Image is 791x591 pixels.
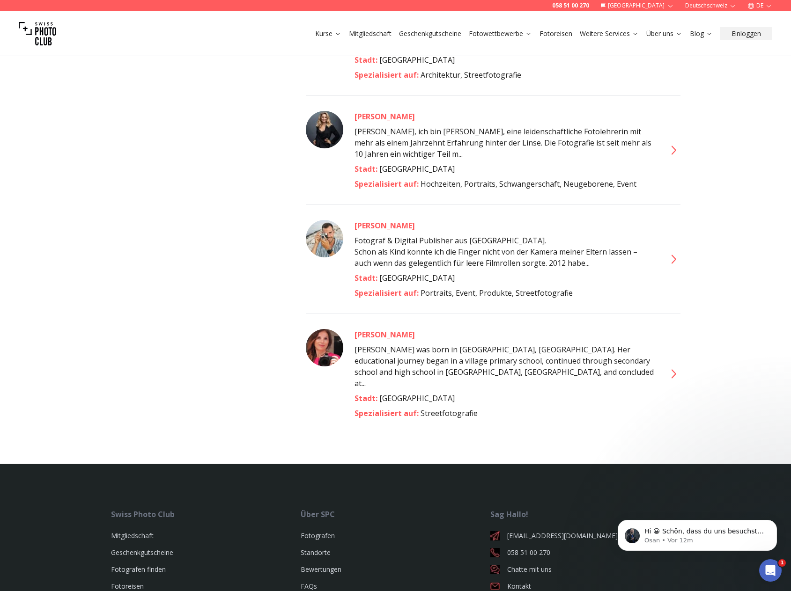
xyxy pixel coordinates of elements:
a: Fotografen finden [111,565,166,574]
div: Swiss Photo Club [111,509,301,520]
div: Streetfotografie [355,408,654,419]
a: Blog [690,29,713,38]
a: Mitgliedschaft [349,29,392,38]
a: Weitere Services [580,29,639,38]
span: Stadt : [355,393,379,403]
img: Veronika Marques-Santo [306,111,343,148]
span: Stadt : [355,164,379,174]
iframe: Intercom notifications Nachricht [604,500,791,566]
button: Kurse [311,27,345,40]
span: 1 [778,559,786,567]
span: [PERSON_NAME] was born in [GEOGRAPHIC_DATA], [GEOGRAPHIC_DATA]. Her educational journey began in ... [355,344,654,388]
span: Spezialisiert auf : [355,408,421,418]
button: Fotoreisen [536,27,576,40]
a: Fotowettbewerbe [469,29,532,38]
div: Architektur, Streetfotografie [355,69,654,80]
span: Spezialisiert auf : [355,179,421,189]
a: 058 51 00 270 [490,548,680,557]
a: [EMAIL_ADDRESS][DOMAIN_NAME] [490,531,680,540]
button: Weitere Services [576,27,643,40]
a: FAQs [301,582,317,591]
div: Portraits, Event, Produkte, Streetfotografie [355,287,654,299]
div: Über SPC [301,509,490,520]
a: 058 51 00 270 [552,2,589,9]
a: Geschenkgutscheine [399,29,461,38]
div: [GEOGRAPHIC_DATA] [355,393,654,404]
span: Schon als Kind konnte ich die Finger nicht von der Kamera meiner Eltern lassen – auch wenn das ge... [355,235,654,268]
div: [GEOGRAPHIC_DATA] [355,54,654,66]
a: [PERSON_NAME] [355,111,654,122]
span: Stadt : [355,55,379,65]
div: [GEOGRAPHIC_DATA] [355,272,654,284]
a: Geschenkgutscheine [111,548,173,557]
div: Sag Hallo! [490,509,680,520]
button: Fotowettbewerbe [465,27,536,40]
a: Fotoreisen [111,582,144,591]
a: Fotografen [301,531,335,540]
div: Hochzeiten, Portraits, Schwangerschaft, Neugeborene, Event [355,178,654,190]
a: Fotoreisen [540,29,572,38]
img: Zer Erdogan [306,329,343,366]
button: Geschenkgutscheine [395,27,465,40]
button: Über uns [643,27,686,40]
a: Kurse [315,29,341,38]
a: Über uns [646,29,682,38]
a: Bewertungen [301,565,341,574]
a: Mitgliedschaft [111,531,154,540]
a: [PERSON_NAME] [355,329,654,340]
img: Yanik Gasser [306,220,343,257]
a: Standorte [301,548,331,557]
span: Spezialisiert auf : [355,288,421,298]
span: Stadt : [355,273,379,283]
img: Swiss photo club [19,15,56,52]
span: Spezialisiert auf : [355,70,421,80]
a: Kontakt [490,582,680,591]
a: [PERSON_NAME] [355,220,654,231]
div: [GEOGRAPHIC_DATA] [355,163,654,175]
iframe: Intercom live chat [759,559,782,582]
button: Einloggen [720,27,772,40]
button: Blog [686,27,717,40]
p: Fotograf & Digital Publisher aus [GEOGRAPHIC_DATA]. [355,235,654,246]
a: Chatte mit uns [490,565,680,574]
button: Mitgliedschaft [345,27,395,40]
span: [PERSON_NAME], ich bin [PERSON_NAME], eine leidenschaftliche Fotolehrerin mit mehr als einem Jahr... [355,126,651,159]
